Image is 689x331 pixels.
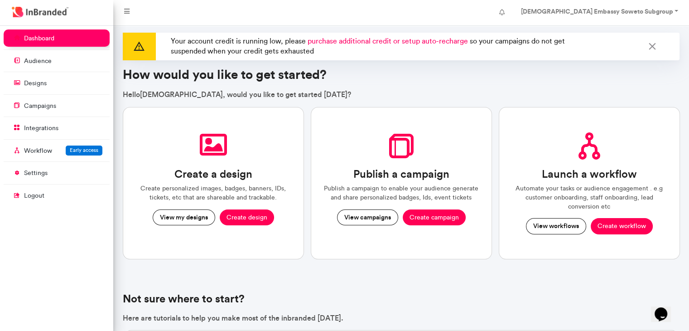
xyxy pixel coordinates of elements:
button: View campaigns [337,209,398,226]
p: Publish a campaign to enable your audience generate and share personalized badges, Ids, event tic... [322,184,481,202]
p: Automate your tasks or audience engagement . e.g customer onboarding, staff onboarding, lead conv... [510,184,669,211]
p: campaigns [24,102,56,111]
button: Create workflow [591,218,653,234]
a: audience [4,52,110,69]
button: View my designs [153,209,215,226]
h3: Publish a campaign [353,168,449,181]
p: dashboard [24,34,54,43]
iframe: chat widget [651,295,680,322]
a: WorkflowEarly access [4,142,110,159]
span: Early access [70,147,98,153]
a: integrations [4,119,110,136]
p: designs [24,79,47,88]
h3: How would you like to get started? [123,67,680,83]
button: Create campaign [403,209,466,226]
strong: [DEMOGRAPHIC_DATA] Embassy Soweto Subgroup [520,7,673,15]
p: Your account credit is running low, please so your campaigns do not get suspended when your credi... [167,33,602,60]
p: Workflow [24,146,52,156]
span: purchase additional credit or setup auto-recharge [308,37,468,45]
p: audience [24,57,52,66]
p: integrations [24,124,58,133]
p: settings [24,169,48,178]
p: Here are tutorials to help you make most of the inbranded [DATE]. [123,313,680,323]
a: settings [4,164,110,181]
a: [DEMOGRAPHIC_DATA] Embassy Soweto Subgroup [511,4,685,22]
h4: Not sure where to start? [123,292,680,306]
h3: Launch a workflow [542,168,637,181]
button: View workflows [526,218,586,234]
a: dashboard [4,29,110,47]
p: logout [24,191,44,200]
h3: Create a design [174,168,252,181]
p: Hello [DEMOGRAPHIC_DATA] , would you like to get started [DATE]? [123,89,680,99]
img: InBranded Logo [10,5,71,19]
a: designs [4,74,110,92]
p: Create personalized images, badges, banners, IDs, tickets, etc that are shareable and trackable. [134,184,293,202]
button: Create design [220,209,274,226]
a: campaigns [4,97,110,114]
